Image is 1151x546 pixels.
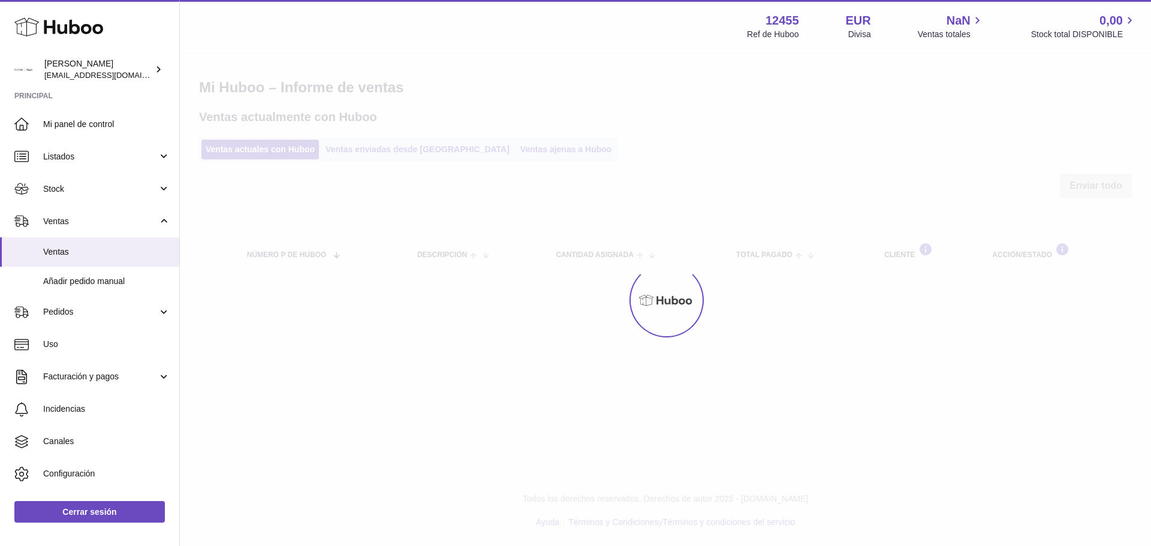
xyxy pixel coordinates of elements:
[44,58,152,81] div: [PERSON_NAME]
[44,70,176,80] span: [EMAIL_ADDRESS][DOMAIN_NAME]
[43,339,170,350] span: Uso
[1031,13,1137,40] a: 0,00 Stock total DISPONIBLE
[918,29,984,40] span: Ventas totales
[1031,29,1137,40] span: Stock total DISPONIBLE
[848,29,871,40] div: Divisa
[43,468,170,479] span: Configuración
[43,119,170,130] span: Mi panel de control
[43,151,158,162] span: Listados
[43,276,170,287] span: Añadir pedido manual
[1099,13,1123,29] span: 0,00
[918,13,984,40] a: NaN Ventas totales
[43,306,158,318] span: Pedidos
[14,61,32,79] img: pedidos@glowrias.com
[43,403,170,415] span: Incidencias
[43,371,158,382] span: Facturación y pagos
[947,13,971,29] span: NaN
[43,246,170,258] span: Ventas
[766,13,799,29] strong: 12455
[43,183,158,195] span: Stock
[747,29,799,40] div: Ref de Huboo
[43,436,170,447] span: Canales
[14,501,165,523] a: Cerrar sesión
[846,13,871,29] strong: EUR
[43,216,158,227] span: Ventas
